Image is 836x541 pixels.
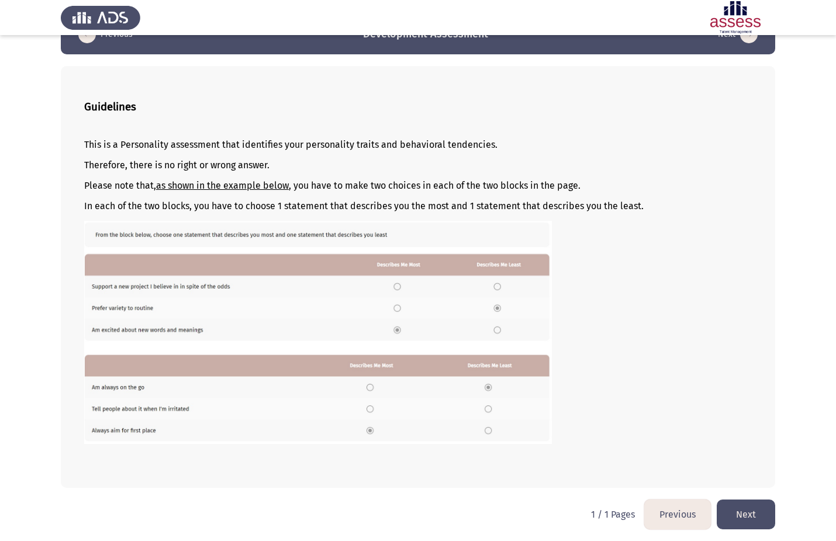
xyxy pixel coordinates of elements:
button: load next page [717,500,775,529]
img: QURTIE9DTSBFTi5qcGcxNjM2MDE0NDQzNTMw.jpg [84,221,552,443]
button: load previous page [644,500,711,529]
p: Please note that, , you have to make two choices in each of the two blocks in the page. [84,180,752,191]
img: Assess Talent Management logo [61,1,140,34]
b: Guidelines [84,100,136,113]
u: as shown in the example below [156,180,289,191]
p: Therefore, there is no right or wrong answer. [84,159,752,171]
p: 1 / 1 Pages [591,509,635,520]
p: In each of the two blocks, you have to choose 1 statement that describes you the most and 1 state... [84,200,752,211]
p: This is a Personality assessment that identifies your personality traits and behavioral tendencies. [84,139,752,150]
img: Assessment logo of Development Assessment R1 (EN/AR) [696,1,775,34]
